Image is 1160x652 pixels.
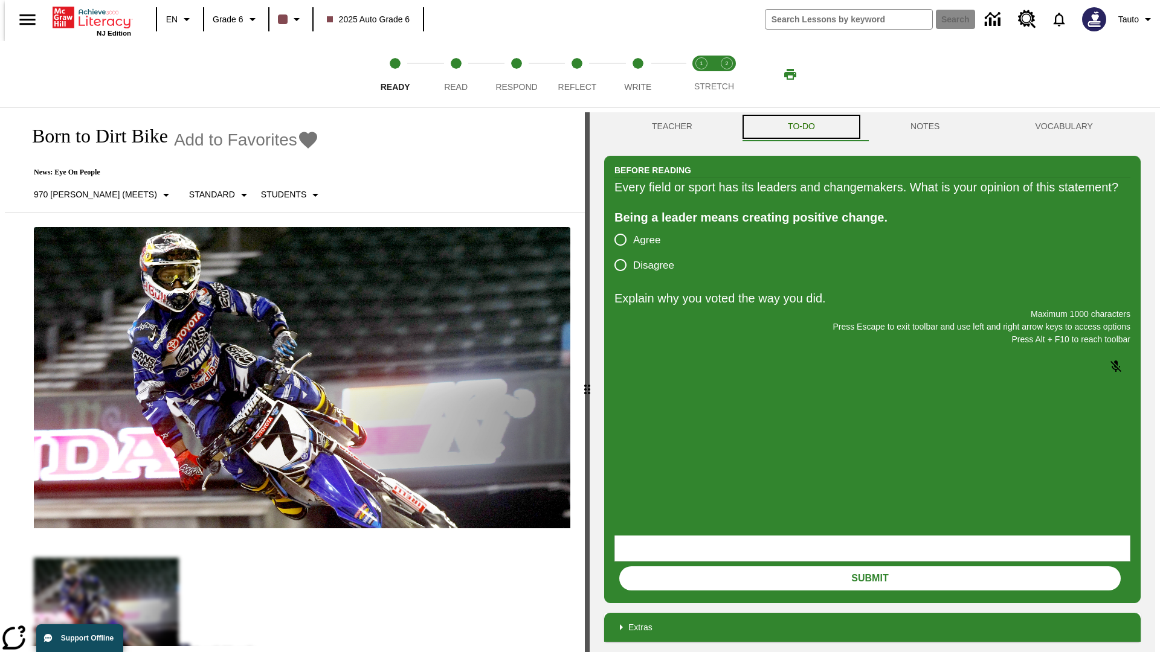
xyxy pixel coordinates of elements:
[624,82,651,92] span: Write
[684,41,719,107] button: Stretch Read step 1 of 2
[5,10,176,21] body: Explain why you voted the way you did. Maximum 1000 characters Press Alt + F10 to reach toolbar P...
[614,321,1130,333] p: Press Escape to exit toolbar and use left and right arrow keys to access options
[1101,352,1130,381] button: Click to activate and allow voice recognition
[166,13,178,26] span: EN
[34,227,570,529] img: Motocross racer James Stewart flies through the air on his dirt bike.
[19,168,327,177] p: News: Eye On People
[1043,4,1075,35] a: Notifications
[61,634,114,642] span: Support Offline
[1075,4,1113,35] button: Select a new avatar
[614,164,691,177] h2: Before Reading
[256,184,327,206] button: Select Student
[765,10,932,29] input: search field
[19,125,168,147] h1: Born to Dirt Bike
[614,177,1130,197] div: Every field or sport has its leaders and changemakers. What is your opinion of this statement?
[53,4,131,37] div: Home
[978,3,1011,36] a: Data Center
[633,232,660,248] span: Agree
[590,112,1155,652] div: activity
[36,624,123,652] button: Support Offline
[1011,3,1043,36] a: Resource Center, Will open in new tab
[34,188,157,201] p: 970 [PERSON_NAME] (Meets)
[987,112,1141,141] button: VOCABULARY
[603,41,673,107] button: Write step 5 of 5
[213,13,243,26] span: Grade 6
[542,41,612,107] button: Reflect step 4 of 5
[628,621,652,634] p: Extras
[273,8,309,30] button: Class color is dark brown. Change class color
[619,566,1121,590] button: Submit
[161,8,199,30] button: Language: EN, Select a language
[1113,8,1160,30] button: Profile/Settings
[740,112,863,141] button: TO-DO
[558,82,597,92] span: Reflect
[614,208,1130,227] div: Being a leader means creating positive change.
[725,60,728,66] text: 2
[585,112,590,652] div: Press Enter or Spacebar and then press right and left arrow keys to move the slider
[614,227,684,278] div: poll
[709,41,744,107] button: Stretch Respond step 2 of 2
[444,82,468,92] span: Read
[360,41,430,107] button: Ready step 1 of 5
[604,112,1141,141] div: Instructional Panel Tabs
[1118,13,1139,26] span: Tauto
[614,289,1130,308] p: Explain why you voted the way you did.
[633,258,674,273] span: Disagree
[614,333,1130,346] p: Press Alt + F10 to reach toolbar
[482,41,552,107] button: Respond step 3 of 5
[1082,7,1106,31] img: Avatar
[184,184,256,206] button: Scaffolds, Standard
[10,2,45,37] button: Open side menu
[420,41,491,107] button: Read step 2 of 5
[604,112,740,141] button: Teacher
[174,130,297,150] span: Add to Favorites
[97,30,131,37] span: NJ Edition
[5,112,585,646] div: reading
[771,63,810,85] button: Print
[189,188,235,201] p: Standard
[381,82,410,92] span: Ready
[694,81,734,91] span: STRETCH
[208,8,265,30] button: Grade: Grade 6, Select a grade
[261,188,306,201] p: Students
[327,13,410,26] span: 2025 Auto Grade 6
[863,112,987,141] button: NOTES
[495,82,537,92] span: Respond
[604,613,1141,642] div: Extras
[614,308,1130,321] p: Maximum 1000 characters
[29,184,178,206] button: Select Lexile, 970 Lexile (Meets)
[174,129,319,150] button: Add to Favorites - Born to Dirt Bike
[700,60,703,66] text: 1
